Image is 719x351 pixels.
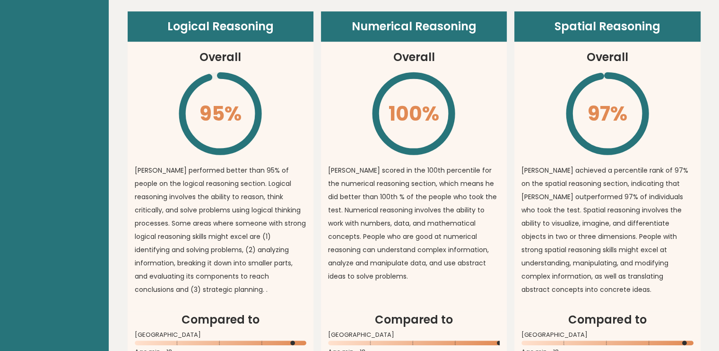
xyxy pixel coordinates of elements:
h2: Compared to [521,311,693,328]
h3: Overall [199,49,241,66]
span: [GEOGRAPHIC_DATA] [328,333,500,337]
header: Spatial Reasoning [514,11,700,42]
h3: Overall [587,49,628,66]
p: [PERSON_NAME] achieved a percentile rank of 97% on the spatial reasoning section, indicating that... [521,164,693,296]
span: [GEOGRAPHIC_DATA] [135,333,306,337]
h3: Overall [393,49,434,66]
p: [PERSON_NAME] performed better than 95% of people on the logical reasoning section. Logical reaso... [135,164,306,296]
h2: Compared to [328,311,500,328]
header: Numerical Reasoning [321,11,507,42]
svg: \ [564,70,650,157]
span: [GEOGRAPHIC_DATA] [521,333,693,337]
svg: \ [177,70,263,157]
svg: \ [371,70,457,157]
p: [PERSON_NAME] scored in the 100th percentile for the numerical reasoning section, which means he ... [328,164,500,283]
h2: Compared to [135,311,306,328]
header: Logical Reasoning [128,11,313,42]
